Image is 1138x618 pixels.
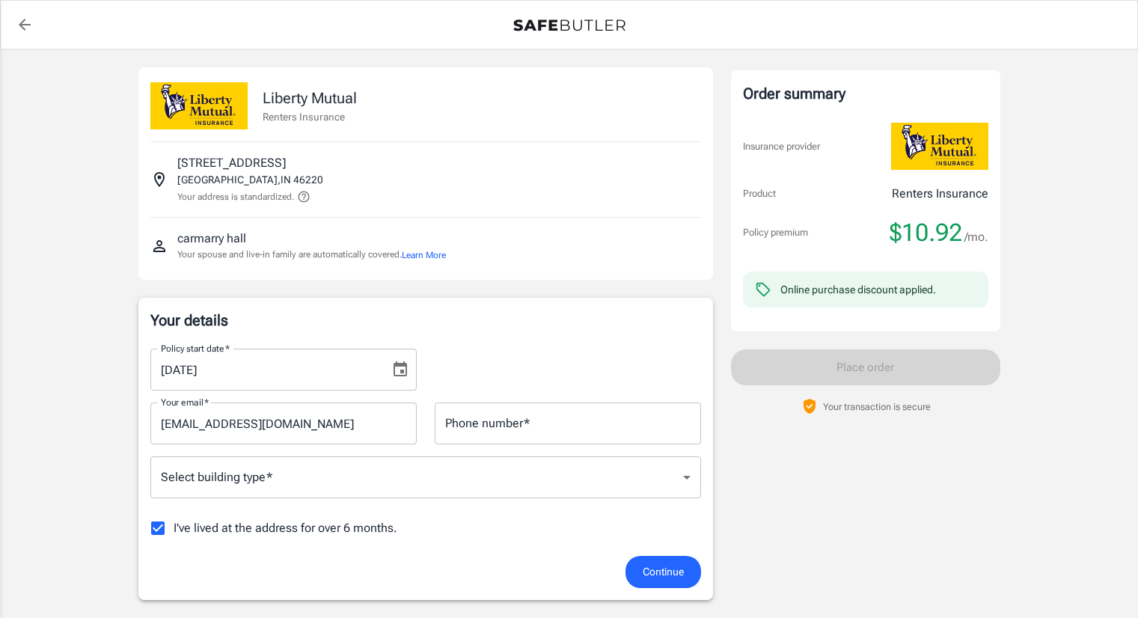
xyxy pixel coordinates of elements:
p: Liberty Mutual [263,87,357,109]
p: Your details [150,310,701,331]
svg: Insured person [150,237,168,255]
p: Renters Insurance [263,109,357,124]
img: Liberty Mutual [150,82,248,129]
p: [STREET_ADDRESS] [177,154,286,172]
button: Continue [625,556,701,588]
svg: Insured address [150,171,168,189]
p: Policy premium [743,225,808,240]
label: Your email [161,396,209,409]
span: I've lived at the address for over 6 months. [174,519,397,537]
img: Back to quotes [513,19,625,31]
div: Online purchase discount applied. [780,282,936,297]
label: Policy start date [161,342,230,355]
p: [GEOGRAPHIC_DATA] , IN 46220 [177,172,323,187]
p: carmarry hall [177,230,246,248]
img: Liberty Mutual [891,123,988,170]
input: MM/DD/YYYY [150,349,379,391]
div: Order summary [743,82,988,105]
p: Your address is standardized. [177,190,294,204]
p: Your spouse and live-in family are automatically covered. [177,248,446,262]
input: Enter number [435,403,701,444]
input: Enter email [150,403,417,444]
p: Your transaction is secure [823,400,931,414]
button: Learn More [402,248,446,262]
p: Product [743,186,776,201]
p: Insurance provider [743,139,820,154]
a: back to quotes [10,10,40,40]
button: Choose date, selected date is Sep 27, 2025 [385,355,415,385]
span: /mo. [964,227,988,248]
span: Continue [643,563,684,581]
span: $10.92 [890,218,962,248]
p: Renters Insurance [892,185,988,203]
